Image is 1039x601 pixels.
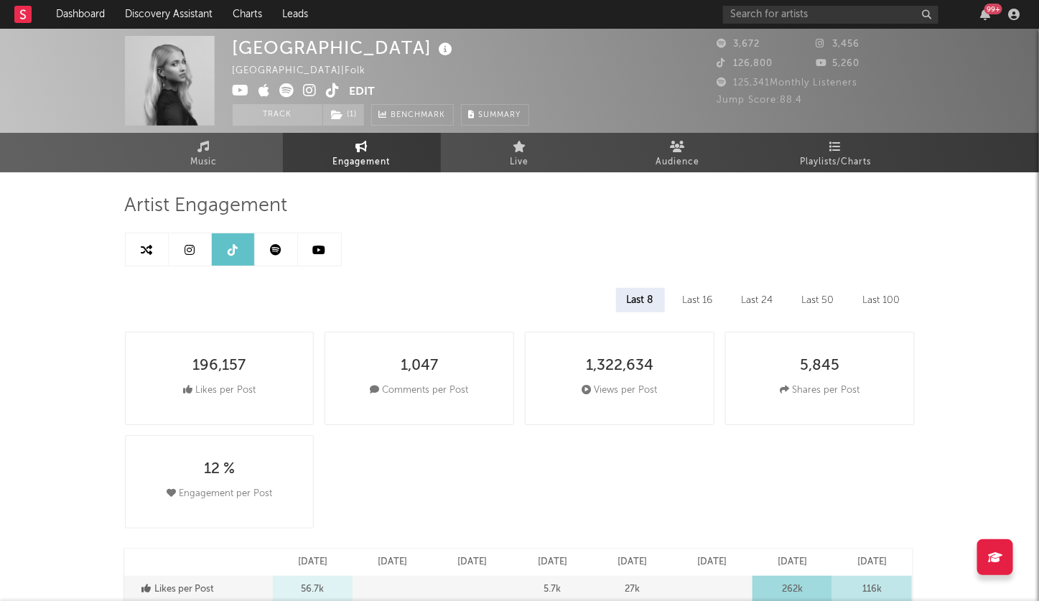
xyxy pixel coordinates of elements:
[371,104,454,126] a: Benchmark
[816,39,859,49] span: 3,456
[717,59,773,68] span: 126,800
[190,154,217,171] span: Music
[183,382,256,399] div: Likes per Post
[782,581,803,598] p: 262k
[618,554,647,571] p: [DATE]
[778,554,807,571] p: [DATE]
[233,36,457,60] div: [GEOGRAPHIC_DATA]
[458,554,488,571] p: [DATE]
[350,83,376,101] button: Edit
[401,358,438,375] div: 1,047
[441,133,599,172] a: Live
[511,154,529,171] span: Live
[717,95,803,105] span: Jump Score: 88.4
[204,461,235,478] div: 12 %
[862,581,882,598] p: 116k
[322,104,365,126] span: ( 1 )
[544,581,561,598] p: 5.7k
[582,382,657,399] div: Views per Post
[125,197,288,215] span: Artist Engagement
[586,358,653,375] div: 1,322,634
[323,104,364,126] button: (1)
[461,104,529,126] button: Summary
[698,554,727,571] p: [DATE]
[791,288,845,312] div: Last 50
[800,358,839,375] div: 5,845
[192,358,246,375] div: 196,157
[371,382,469,399] div: Comments per Post
[616,288,665,312] div: Last 8
[625,581,640,598] p: 27k
[538,554,567,571] p: [DATE]
[479,111,521,119] span: Summary
[167,485,272,503] div: Engagement per Post
[857,554,887,571] p: [DATE]
[301,581,324,598] p: 56.7k
[672,288,724,312] div: Last 16
[233,104,322,126] button: Track
[599,133,757,172] a: Audience
[717,39,760,49] span: 3,672
[800,154,871,171] span: Playlists/Charts
[757,133,915,172] a: Playlists/Charts
[283,133,441,172] a: Engagement
[298,554,327,571] p: [DATE]
[717,78,858,88] span: 125,341 Monthly Listeners
[142,581,269,598] p: Likes per Post
[333,154,391,171] span: Engagement
[378,554,407,571] p: [DATE]
[656,154,699,171] span: Audience
[816,59,859,68] span: 5,260
[391,107,446,124] span: Benchmark
[125,133,283,172] a: Music
[984,4,1002,14] div: 99 +
[852,288,911,312] div: Last 100
[723,6,938,24] input: Search for artists
[780,382,859,399] div: Shares per Post
[731,288,784,312] div: Last 24
[233,62,383,80] div: [GEOGRAPHIC_DATA] | Folk
[980,9,990,20] button: 99+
